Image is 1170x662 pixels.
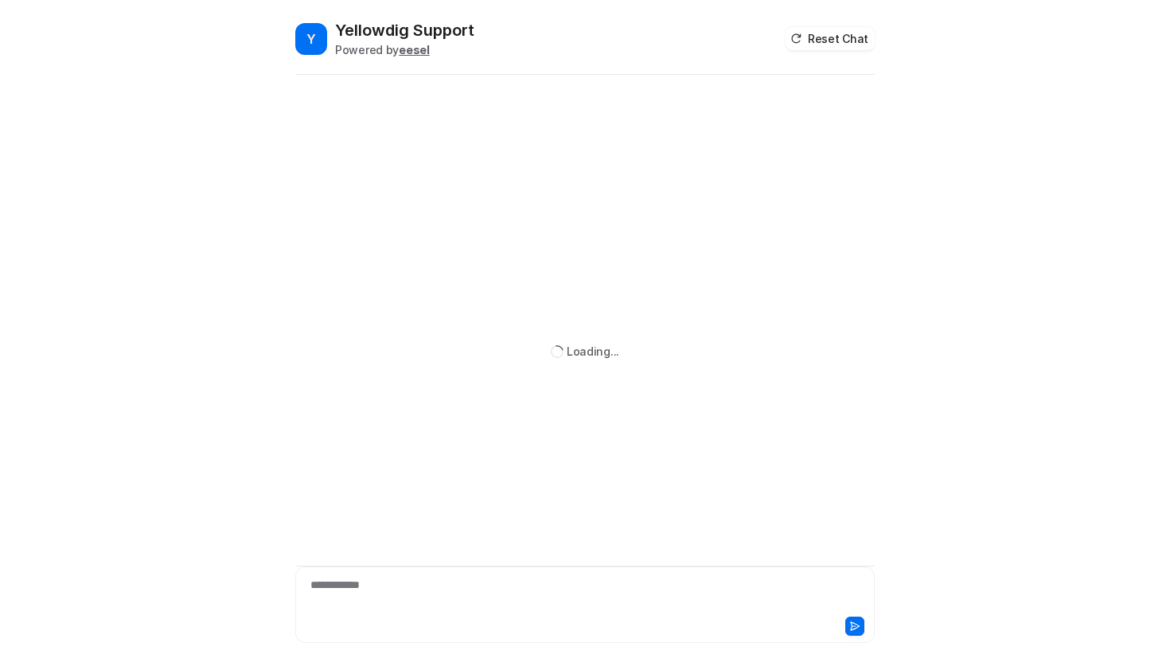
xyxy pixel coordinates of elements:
[335,19,474,41] h2: Yellowdig Support
[295,23,327,55] span: Y
[399,43,430,56] b: eesel
[567,343,619,360] div: Loading...
[786,27,875,50] button: Reset Chat
[335,41,474,58] div: Powered by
